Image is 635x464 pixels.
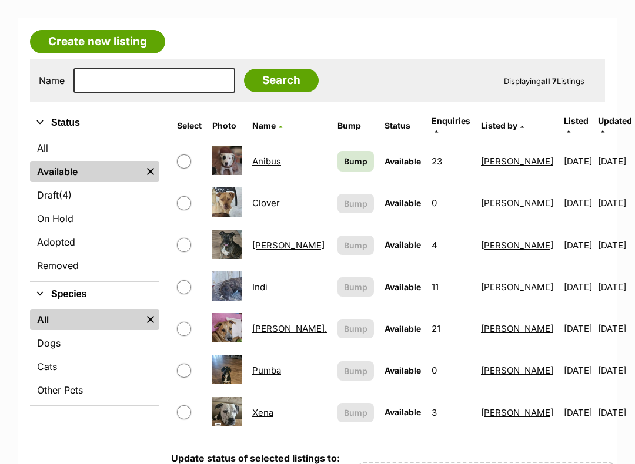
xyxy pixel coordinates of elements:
[385,156,421,166] span: Available
[344,197,367,210] span: Bump
[481,120,524,130] a: Listed by
[559,141,597,181] td: [DATE]
[598,141,632,181] td: [DATE]
[481,407,553,418] a: [PERSON_NAME]
[252,281,268,292] a: Indi
[252,240,325,251] a: [PERSON_NAME]
[172,112,206,140] th: Select
[385,282,421,292] span: Available
[244,69,319,92] input: Search
[385,240,421,250] span: Available
[559,183,597,223] td: [DATE]
[344,155,367,167] span: Bump
[385,407,421,417] span: Available
[427,350,475,391] td: 0
[208,112,246,140] th: Photo
[427,225,475,265] td: 4
[432,116,470,135] a: Enquiries
[333,112,379,140] th: Bump
[541,76,557,86] strong: all 7
[252,120,282,130] a: Name
[344,239,367,251] span: Bump
[427,267,475,307] td: 11
[252,156,281,167] a: Anibus
[564,116,589,135] a: Listed
[30,307,159,405] div: Species
[337,236,374,255] button: Bump
[212,146,242,175] img: Anibus
[598,183,632,223] td: [DATE]
[337,403,374,422] button: Bump
[385,198,421,208] span: Available
[30,332,159,354] a: Dogs
[559,225,597,265] td: [DATE]
[598,116,632,135] a: Updated
[30,135,159,281] div: Status
[337,151,374,172] a: Bump
[481,323,553,334] a: [PERSON_NAME]
[30,231,159,253] a: Adopted
[481,156,553,167] a: [PERSON_NAME]
[337,277,374,297] button: Bump
[30,379,159,401] a: Other Pets
[481,281,553,292] a: [PERSON_NAME]
[30,287,159,302] button: Species
[39,75,65,86] label: Name
[337,319,374,338] button: Bump
[559,392,597,433] td: [DATE]
[252,197,280,209] a: Clover
[252,120,276,130] span: Name
[30,309,142,330] a: All
[427,141,475,181] td: 23
[142,161,159,182] a: Remove filter
[432,116,470,126] span: translation missing: en.admin.listings.index.attributes.enquiries
[559,308,597,349] td: [DATE]
[252,407,273,418] a: Xena
[30,115,159,130] button: Status
[598,267,632,307] td: [DATE]
[142,309,159,330] a: Remove filter
[598,116,632,126] span: Updated
[337,194,374,213] button: Bump
[252,323,327,334] a: [PERSON_NAME].
[30,137,159,159] a: All
[59,188,72,202] span: (4)
[30,356,159,377] a: Cats
[427,392,475,433] td: 3
[481,365,553,376] a: [PERSON_NAME]
[598,308,632,349] td: [DATE]
[344,406,367,419] span: Bump
[385,365,421,375] span: Available
[30,184,159,206] a: Draft
[344,281,367,293] span: Bump
[504,76,584,86] span: Displaying Listings
[344,365,367,377] span: Bump
[481,120,517,130] span: Listed by
[30,208,159,229] a: On Hold
[30,255,159,276] a: Removed
[559,267,597,307] td: [DATE]
[564,116,589,126] span: Listed
[252,365,281,376] a: Pumba
[598,225,632,265] td: [DATE]
[427,183,475,223] td: 0
[30,30,165,53] a: Create new listing
[337,361,374,381] button: Bump
[598,350,632,391] td: [DATE]
[171,452,340,464] label: Update status of selected listings to:
[598,392,632,433] td: [DATE]
[559,350,597,391] td: [DATE]
[481,240,553,251] a: [PERSON_NAME]
[30,161,142,182] a: Available
[481,197,553,209] a: [PERSON_NAME]
[344,322,367,335] span: Bump
[427,308,475,349] td: 21
[380,112,426,140] th: Status
[385,324,421,334] span: Available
